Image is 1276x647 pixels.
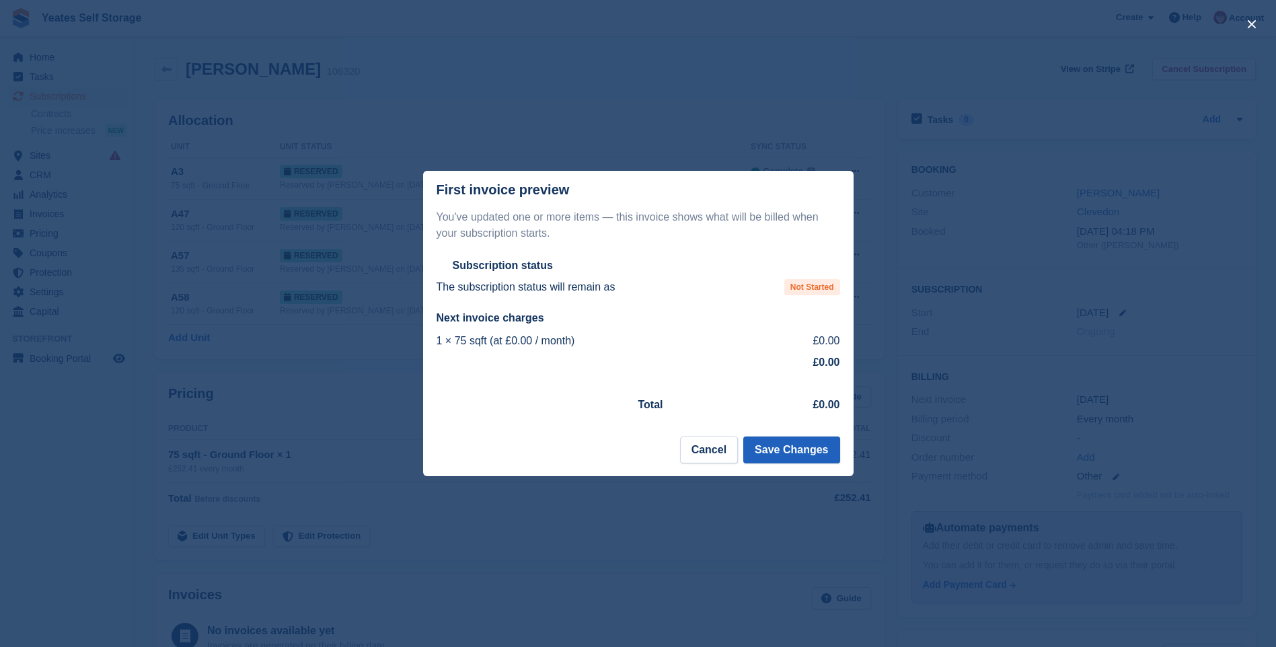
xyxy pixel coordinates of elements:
[437,279,615,295] p: The subscription status will remain as
[437,311,840,325] h2: Next invoice charges
[638,399,663,410] strong: Total
[1241,13,1263,35] button: close
[437,182,570,198] p: First invoice preview
[680,436,738,463] button: Cancel
[813,399,839,410] strong: £0.00
[437,209,840,241] p: You've updated one or more items — this invoice shows what will be billed when your subscription ...
[813,356,839,368] strong: £0.00
[774,330,840,352] td: £0.00
[784,279,840,295] span: Not Started
[743,436,839,463] button: Save Changes
[453,259,553,272] h2: Subscription status
[437,330,774,352] td: 1 × 75 sqft (at £0.00 / month)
